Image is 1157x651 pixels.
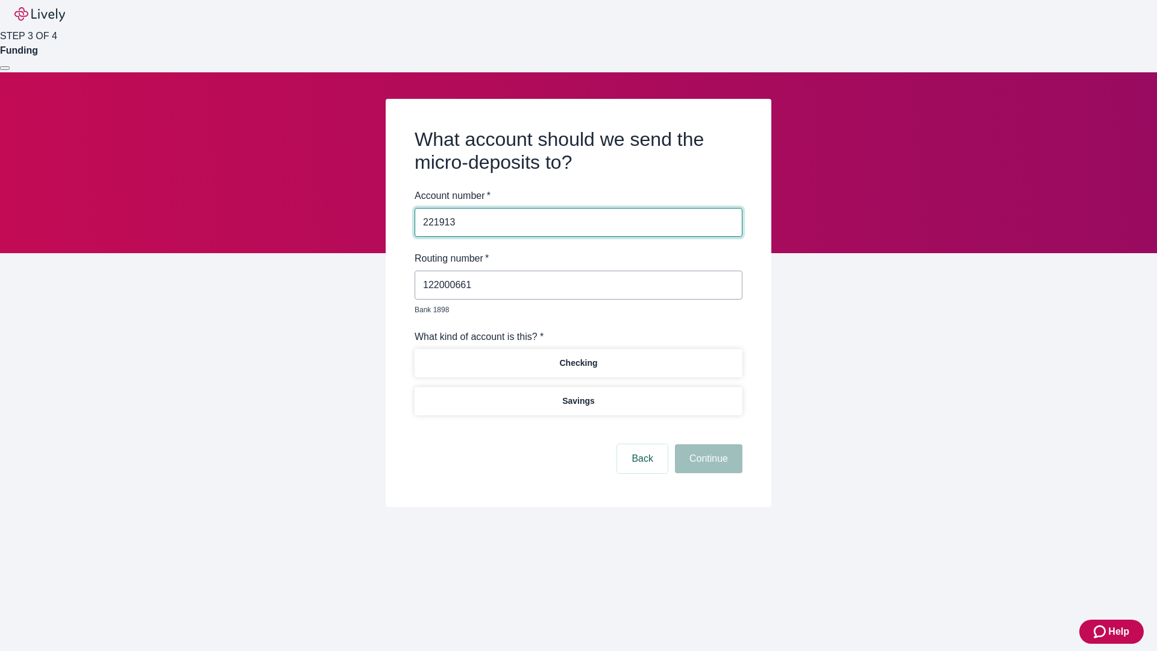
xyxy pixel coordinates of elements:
button: Checking [415,349,742,377]
p: Bank 1898 [415,304,734,315]
label: What kind of account is this? * [415,330,544,344]
button: Zendesk support iconHelp [1079,620,1144,644]
span: Help [1108,624,1129,639]
h2: What account should we send the micro-deposits to? [415,128,742,174]
label: Account number [415,189,491,203]
p: Savings [562,395,595,407]
button: Back [617,444,668,473]
svg: Zendesk support icon [1094,624,1108,639]
p: Checking [559,357,597,370]
img: Lively [14,7,65,22]
button: Savings [415,387,742,415]
label: Routing number [415,251,489,266]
